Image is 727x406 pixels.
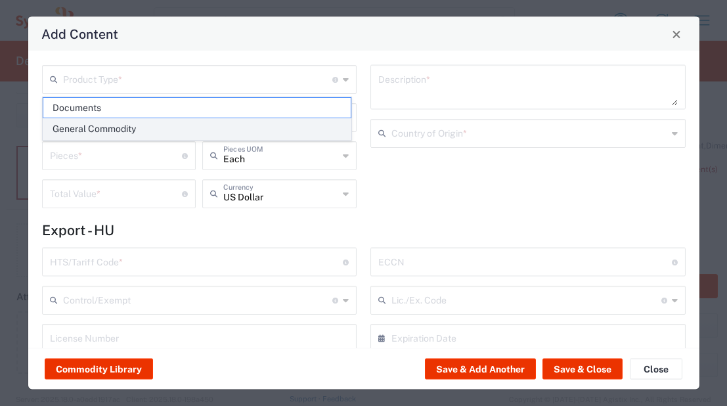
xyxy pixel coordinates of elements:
[43,98,351,118] span: Documents
[41,24,118,43] h4: Add Content
[45,359,153,380] button: Commodity Library
[667,25,686,43] button: Close
[43,119,351,139] span: General Commodity
[542,359,623,380] button: Save & Close
[425,359,536,380] button: Save & Add Another
[630,359,682,380] button: Close
[42,222,686,238] h4: Export - HU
